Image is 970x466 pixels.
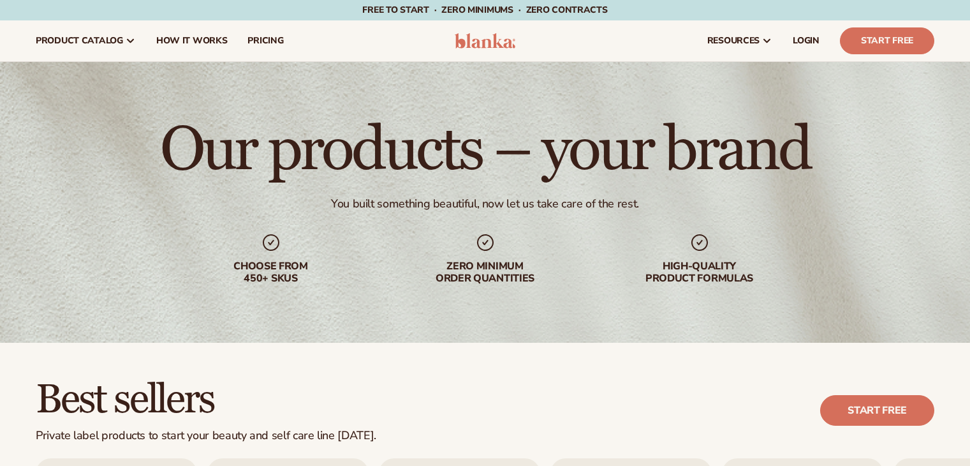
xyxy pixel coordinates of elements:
span: pricing [247,36,283,46]
img: logo [455,33,515,49]
span: LOGIN [793,36,819,46]
span: resources [707,36,760,46]
a: product catalog [26,20,146,61]
div: You built something beautiful, now let us take care of the rest. [331,197,639,211]
div: High-quality product formulas [618,260,781,285]
div: Choose from 450+ Skus [189,260,353,285]
a: pricing [237,20,293,61]
a: LOGIN [783,20,830,61]
a: resources [697,20,783,61]
div: Private label products to start your beauty and self care line [DATE]. [36,429,376,443]
a: Start free [820,395,934,426]
span: product catalog [36,36,123,46]
h1: Our products – your brand [160,120,810,181]
span: Free to start · ZERO minimums · ZERO contracts [362,4,607,16]
span: How It Works [156,36,228,46]
a: How It Works [146,20,238,61]
a: Start Free [840,27,934,54]
div: Zero minimum order quantities [404,260,567,285]
h2: Best sellers [36,379,376,421]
